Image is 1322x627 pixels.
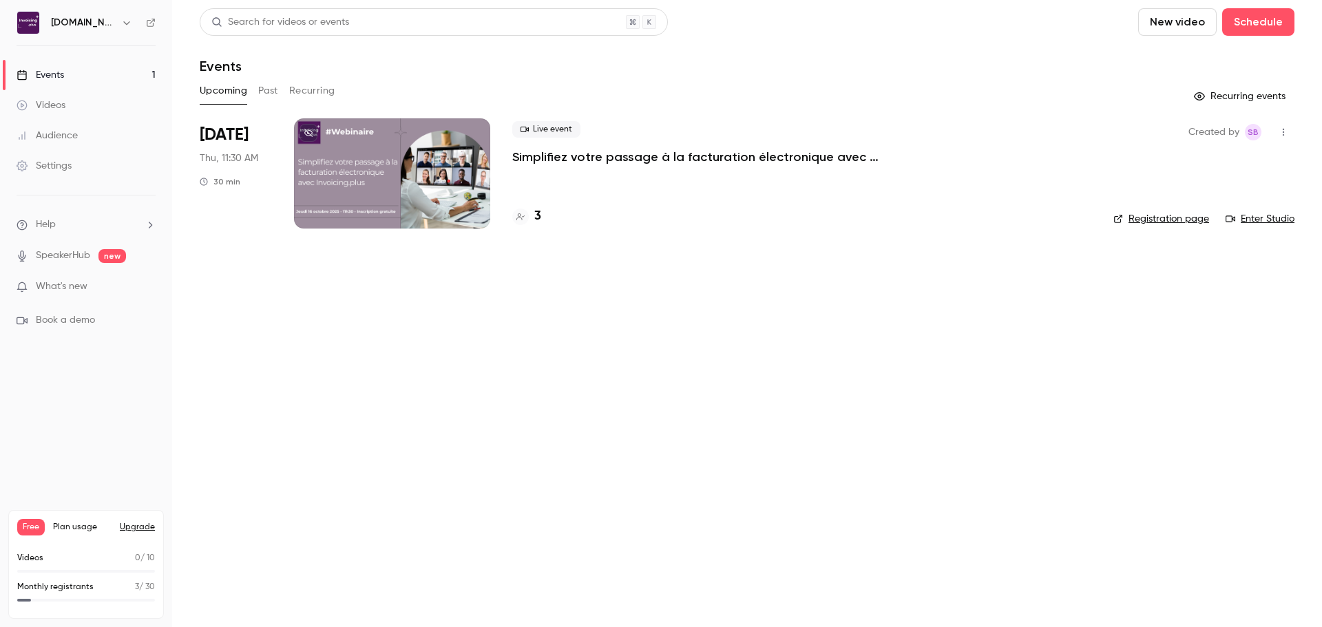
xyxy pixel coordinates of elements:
[17,12,39,34] img: Invoicing.plus
[139,281,156,293] iframe: Noticeable Trigger
[36,313,95,328] span: Book a demo
[1222,8,1294,36] button: Schedule
[135,581,155,593] p: / 30
[534,207,541,226] h4: 3
[1188,85,1294,107] button: Recurring events
[17,159,72,173] div: Settings
[512,121,580,138] span: Live event
[17,68,64,82] div: Events
[1138,8,1217,36] button: New video
[17,552,43,564] p: Videos
[512,207,541,226] a: 3
[36,279,87,294] span: What's new
[512,149,925,165] a: Simplifiez votre passage à la facturation électronique avec [DOMAIN_NAME]
[258,80,278,102] button: Past
[200,58,242,74] h1: Events
[17,98,65,112] div: Videos
[53,522,112,533] span: Plan usage
[200,124,249,146] span: [DATE]
[17,581,94,593] p: Monthly registrants
[200,80,247,102] button: Upcoming
[17,129,78,142] div: Audience
[200,151,258,165] span: Thu, 11:30 AM
[36,217,56,232] span: Help
[200,176,240,187] div: 30 min
[135,583,139,591] span: 3
[211,15,349,30] div: Search for videos or events
[17,519,45,535] span: Free
[1226,212,1294,226] a: Enter Studio
[1113,212,1209,226] a: Registration page
[1188,124,1239,140] span: Created by
[200,118,272,229] div: Oct 16 Thu, 11:30 AM (Europe/Paris)
[36,248,90,263] a: SpeakerHub
[289,80,335,102] button: Recurring
[98,249,126,263] span: new
[1248,124,1259,140] span: SB
[135,552,155,564] p: / 10
[1245,124,1261,140] span: Sonia Baculard
[51,16,116,30] h6: [DOMAIN_NAME]
[120,522,155,533] button: Upgrade
[17,217,156,232] li: help-dropdown-opener
[135,554,140,562] span: 0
